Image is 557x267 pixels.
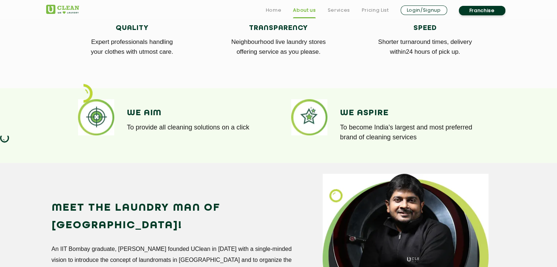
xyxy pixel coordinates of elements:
[266,6,282,15] a: Home
[46,5,79,14] img: UClean Laundry and Dry Cleaning
[83,84,93,103] img: icon_2.png
[127,123,268,132] p: To provide all cleaning solutions on a click
[211,24,346,32] h4: Transparency
[357,37,493,57] p: Shorter turnaround times, delivery within24 hours of pick up.
[459,6,505,15] a: Franchise
[64,37,200,57] p: Expert professionals handling your clothes with utmost care.
[401,5,447,15] a: Login/Signup
[211,37,346,57] p: Neighbourhood live laundry stores offering service as you please.
[340,108,481,118] h4: We Aspire
[357,24,493,32] h4: Speed
[78,99,114,135] img: promise_icon_4_11zon.webp
[293,6,316,15] a: About us
[340,123,481,142] p: To become India’s largest and most preferred brand of cleaning services
[291,99,327,135] img: promise_icon_5_11zon.webp
[52,199,294,234] h2: Meet the Laundry Man of [GEOGRAPHIC_DATA]!
[362,6,389,15] a: Pricing List
[127,108,268,118] h4: We Aim
[327,6,350,15] a: Services
[64,24,200,32] h4: Quality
